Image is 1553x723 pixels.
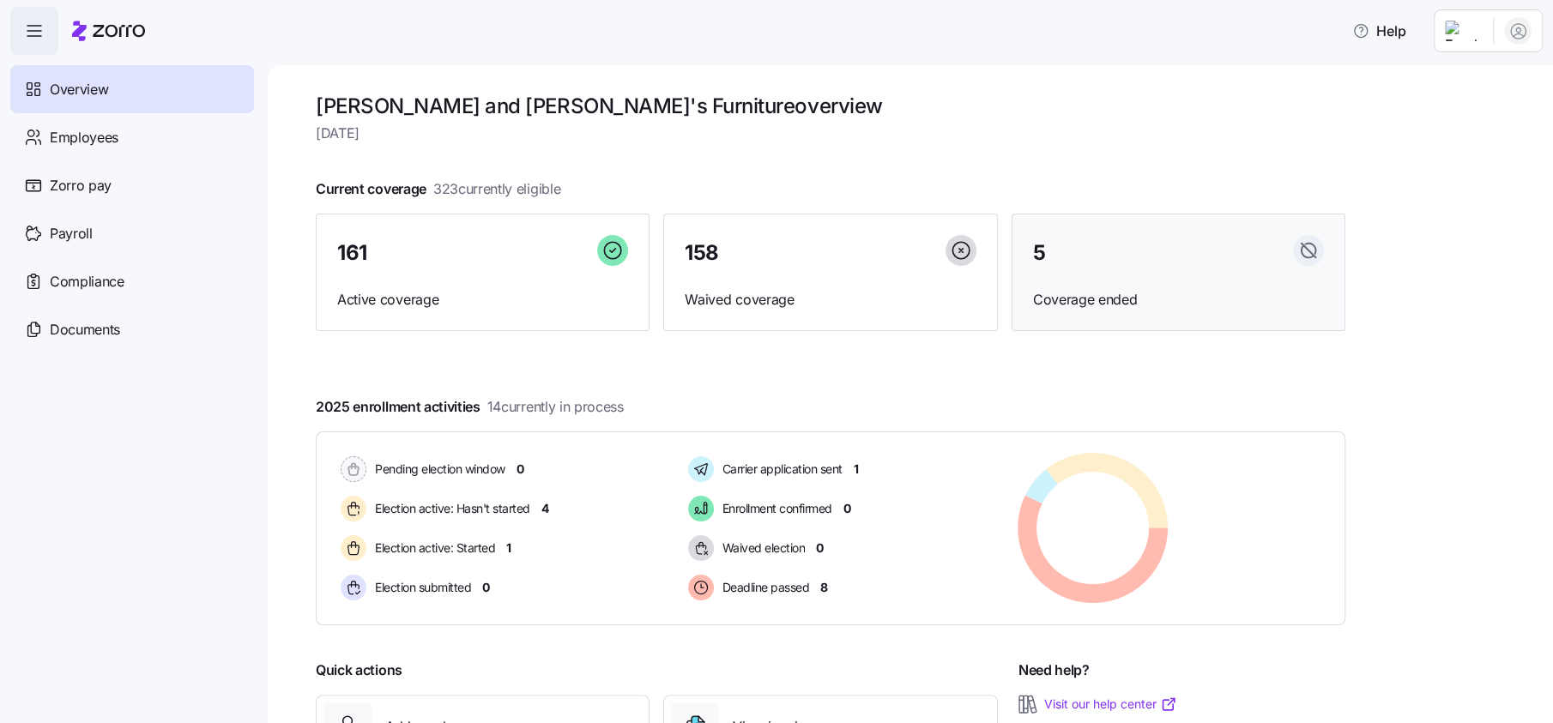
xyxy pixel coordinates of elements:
[854,461,859,478] span: 1
[1044,696,1177,713] a: Visit our help center
[1033,289,1324,310] span: Coverage ended
[506,539,511,557] span: 1
[316,396,624,418] span: 2025 enrollment activities
[717,500,832,517] span: Enrollment confirmed
[50,223,93,244] span: Payroll
[1033,243,1046,263] span: 5
[370,461,505,478] span: Pending election window
[433,178,560,200] span: 323 currently eligible
[50,271,124,292] span: Compliance
[370,579,471,596] span: Election submitted
[370,539,495,557] span: Election active: Started
[337,289,628,310] span: Active coverage
[50,175,112,196] span: Zorro pay
[10,257,254,305] a: Compliance
[337,243,367,263] span: 161
[316,660,402,681] span: Quick actions
[517,461,524,478] span: 0
[541,500,549,517] span: 4
[1338,14,1420,48] button: Help
[1445,21,1479,41] img: Employer logo
[316,93,1345,119] h1: [PERSON_NAME] and [PERSON_NAME]'s Furniture overview
[370,500,530,517] span: Election active: Hasn't started
[316,123,1345,144] span: [DATE]
[717,539,806,557] span: Waived election
[717,579,810,596] span: Deadline passed
[685,289,976,310] span: Waived coverage
[10,65,254,113] a: Overview
[1018,660,1090,681] span: Need help?
[10,161,254,209] a: Zorro pay
[316,178,560,200] span: Current coverage
[50,79,108,100] span: Overview
[843,500,851,517] span: 0
[1352,21,1406,41] span: Help
[482,579,490,596] span: 0
[10,209,254,257] a: Payroll
[816,539,824,557] span: 0
[10,113,254,161] a: Employees
[820,579,828,596] span: 8
[50,127,118,148] span: Employees
[50,319,120,340] span: Documents
[487,396,624,418] span: 14 currently in process
[717,461,843,478] span: Carrier application sent
[685,243,719,263] span: 158
[10,305,254,353] a: Documents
